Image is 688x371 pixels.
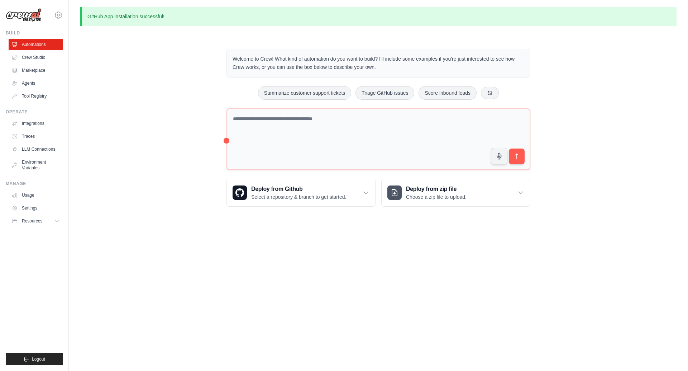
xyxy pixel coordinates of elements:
p: Select a repository & branch to get started. [251,193,346,201]
a: Settings [9,202,63,214]
img: Logo [6,8,42,22]
a: Marketplace [9,65,63,76]
span: Resources [22,218,42,224]
span: Logout [32,356,45,362]
h3: Deploy from zip file [406,185,467,193]
button: Logout [6,353,63,365]
p: GitHub App installation successful! [80,7,677,26]
a: Crew Studio [9,52,63,63]
p: Choose a zip file to upload. [406,193,467,201]
a: Automations [9,39,63,50]
div: Manage [6,181,63,187]
button: Score inbound leads [419,86,477,100]
a: Traces [9,131,63,142]
button: Summarize customer support tickets [258,86,351,100]
p: Welcome to Crew! What kind of automation do you want to build? I'll include some examples if you'... [233,55,524,71]
button: Resources [9,215,63,227]
div: Operate [6,109,63,115]
a: Tool Registry [9,90,63,102]
a: Usage [9,189,63,201]
a: Environment Variables [9,156,63,174]
a: LLM Connections [9,144,63,155]
button: Triage GitHub issues [355,86,414,100]
a: Agents [9,78,63,89]
h3: Deploy from Github [251,185,346,193]
div: Build [6,30,63,36]
a: Integrations [9,118,63,129]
